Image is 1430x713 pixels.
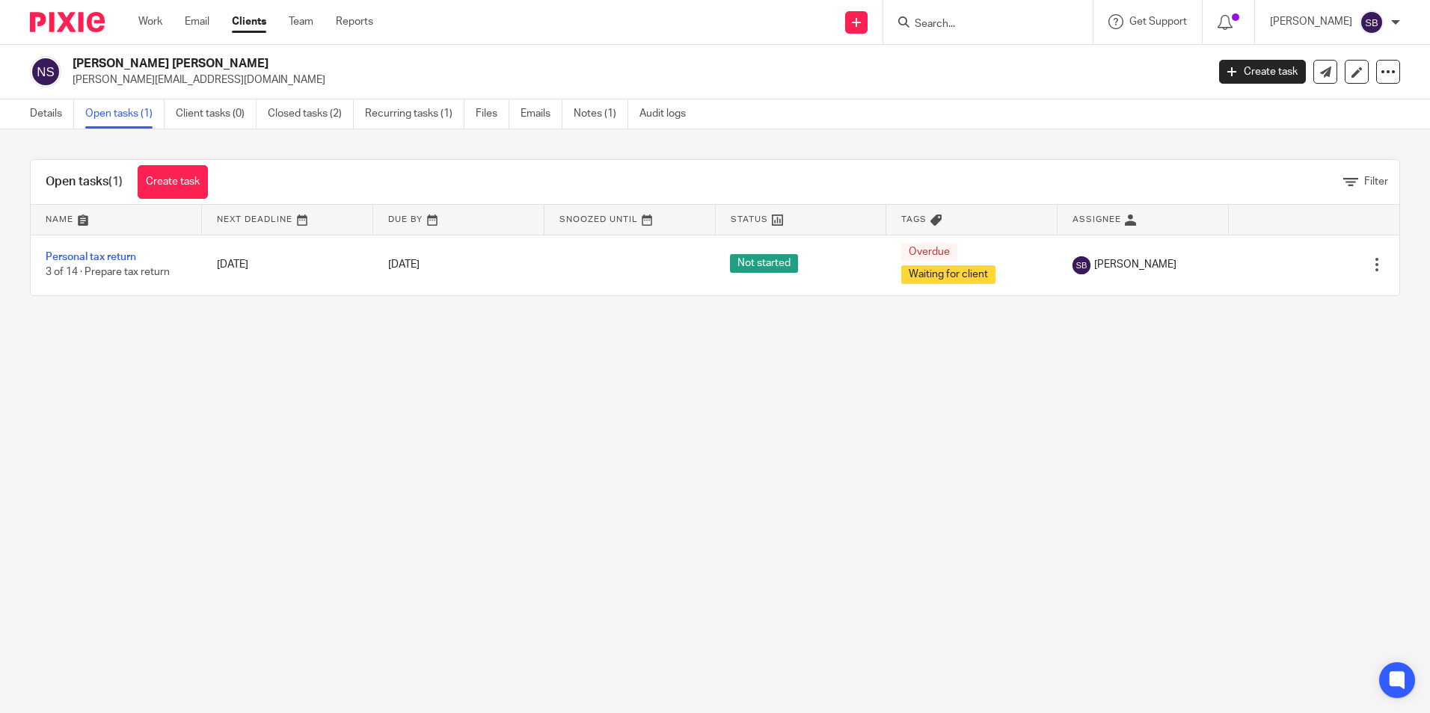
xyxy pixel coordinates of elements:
[639,99,697,129] a: Audit logs
[1364,176,1388,187] span: Filter
[521,99,562,129] a: Emails
[30,99,74,129] a: Details
[176,99,257,129] a: Client tasks (0)
[901,215,927,223] span: Tags
[1129,16,1187,27] span: Get Support
[476,99,509,129] a: Files
[365,99,464,129] a: Recurring tasks (1)
[913,18,1048,31] input: Search
[73,56,972,72] h2: [PERSON_NAME] [PERSON_NAME]
[730,254,798,273] span: Not started
[108,176,123,188] span: (1)
[336,14,373,29] a: Reports
[73,72,1197,87] p: [PERSON_NAME][EMAIL_ADDRESS][DOMAIN_NAME]
[46,268,170,278] span: 3 of 14 · Prepare tax return
[85,99,165,129] a: Open tasks (1)
[1094,257,1176,272] span: [PERSON_NAME]
[185,14,209,29] a: Email
[138,165,208,199] a: Create task
[202,235,373,295] td: [DATE]
[268,99,354,129] a: Closed tasks (2)
[30,12,105,32] img: Pixie
[232,14,266,29] a: Clients
[289,14,313,29] a: Team
[388,259,420,270] span: [DATE]
[559,215,638,223] span: Snoozed Until
[901,265,995,284] span: Waiting for client
[30,56,61,87] img: svg%3E
[574,99,628,129] a: Notes (1)
[1270,14,1352,29] p: [PERSON_NAME]
[731,215,768,223] span: Status
[46,174,123,190] h1: Open tasks
[1072,256,1090,274] img: svg%3E
[1219,60,1306,84] a: Create task
[46,252,136,262] a: Personal tax return
[901,243,957,262] span: Overdue
[1360,10,1384,34] img: svg%3E
[138,14,162,29] a: Work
